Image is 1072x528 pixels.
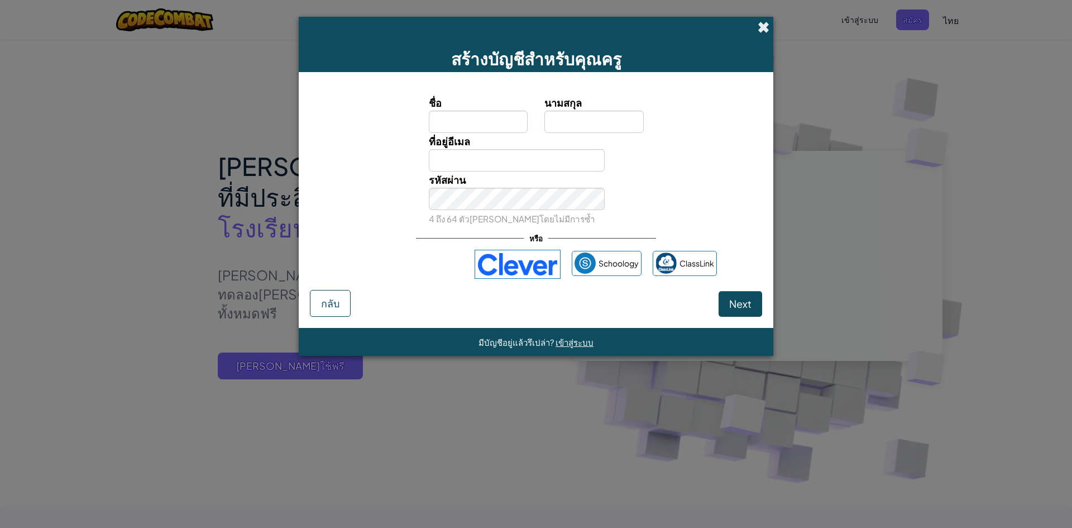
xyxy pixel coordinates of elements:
img: clever-logo-blue.png [475,250,561,279]
small: 4 ถึง 64 ตัว[PERSON_NAME]โดยไม่มีการซ้ำ [429,213,595,224]
span: กลับ [321,297,339,310]
span: นามสกุล [544,96,582,109]
span: มีบัญชีอยู่แล้วรึเปล่า? [478,337,556,348]
img: classlink-logo-small.png [655,253,677,274]
span: ClassLink [679,255,714,272]
a: เข้าสู่ระบบ [556,337,594,348]
span: หรือ [524,230,548,246]
img: schoology.png [575,253,596,274]
span: Next [729,297,752,310]
button: Next [719,291,762,317]
iframe: ปุ่มลงชื่อเข้าใช้ด้วย Google [350,252,469,277]
span: ชื่อ [429,96,442,109]
span: ที่อยู่อีเมล [429,135,470,148]
span: รหัสผ่าน [429,173,466,186]
span: สร้างบัญชีสำหรับคุณครู [451,48,621,69]
button: กลับ [310,290,351,317]
span: Schoology [599,255,639,272]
